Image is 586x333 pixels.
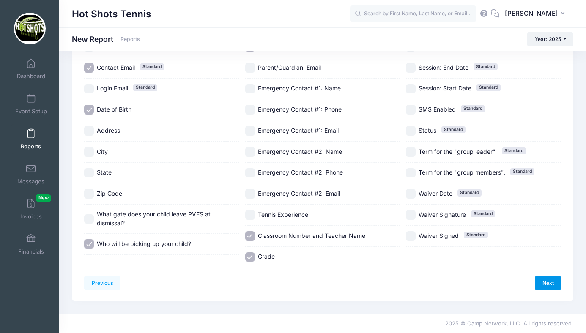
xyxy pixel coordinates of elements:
[527,32,573,46] button: Year: 2025
[11,54,51,84] a: Dashboard
[97,64,135,71] span: Contact Email
[457,189,482,196] span: Standard
[258,127,339,134] span: Emergency Contact #1: Email
[14,13,46,44] img: Hot Shots Tennis
[406,84,416,94] input: Session: Start DateStandard
[245,168,255,178] input: Emergency Contact #2: Phone
[36,194,51,202] span: New
[245,126,255,136] input: Emergency Contact #1: Email
[419,64,468,71] span: Session: End Date
[97,85,128,92] span: Login Email
[11,229,51,259] a: Financials
[464,232,488,238] span: Standard
[406,168,416,178] input: Term for the "group members".Standard
[406,231,416,241] input: Waiver SignedStandard
[245,84,255,94] input: Emergency Contact #1: Name
[406,63,416,73] input: Session: End DateStandard
[84,105,94,115] input: Date of Birth
[258,253,275,260] span: Grade
[84,84,94,94] input: Login EmailStandard
[510,168,534,175] span: Standard
[11,124,51,154] a: Reports
[15,108,47,115] span: Event Setup
[406,147,416,157] input: Term for the "group leader".Standard
[406,105,416,115] input: SMS EnabledStandard
[258,106,342,113] span: Emergency Contact #1: Phone
[84,276,120,290] a: Previous
[84,214,94,224] input: What gate does your child leave PVES at dismissal?
[445,320,573,327] span: 2025 © Camp Network, LLC. All rights reserved.
[97,148,108,155] span: City
[140,63,164,70] span: Standard
[406,126,416,136] input: StatusStandard
[461,105,485,112] span: Standard
[419,85,471,92] span: Session: Start Date
[84,189,94,199] input: Zip Code
[419,169,505,176] span: Term for the "group members".
[72,4,151,24] h1: Hot Shots Tennis
[120,36,140,43] a: Reports
[97,190,122,197] span: Zip Code
[20,213,42,220] span: Invoices
[245,252,255,262] input: Grade
[258,148,342,155] span: Emergency Contact #2: Name
[419,127,436,134] span: Status
[11,194,51,224] a: InvoicesNew
[350,5,476,22] input: Search by First Name, Last Name, or Email...
[84,168,94,178] input: State
[471,210,495,217] span: Standard
[258,211,308,218] span: Tennis Experience
[419,190,452,197] span: Waiver Date
[97,127,120,134] span: Address
[97,106,131,113] span: Date of Birth
[499,4,573,24] button: [PERSON_NAME]
[535,276,561,290] a: Next
[419,211,466,218] span: Waiver Signature
[476,84,501,91] span: Standard
[84,239,94,249] input: Who will be picking up your child?
[72,35,140,44] h1: New Report
[502,147,526,154] span: Standard
[474,63,498,70] span: Standard
[258,169,343,176] span: Emergency Contact #2: Phone
[245,105,255,115] input: Emergency Contact #1: Phone
[419,232,459,239] span: Waiver Signed
[245,63,255,73] input: Parent/Guardian: Email
[11,159,51,189] a: Messages
[97,210,211,227] span: What gate does your child leave PVES at dismissal?
[17,178,44,185] span: Messages
[18,248,44,255] span: Financials
[258,190,340,197] span: Emergency Contact #2: Email
[97,240,191,247] span: Who will be picking up your child?
[84,147,94,157] input: City
[97,169,112,176] span: State
[406,210,416,220] input: Waiver SignatureStandard
[258,64,321,71] span: Parent/Guardian: Email
[17,73,45,80] span: Dashboard
[245,210,255,220] input: Tennis Experience
[133,84,157,91] span: Standard
[419,148,497,155] span: Term for the "group leader".
[535,36,561,42] span: Year: 2025
[406,189,416,199] input: Waiver DateStandard
[441,126,466,133] span: Standard
[419,106,456,113] span: SMS Enabled
[11,89,51,119] a: Event Setup
[505,9,558,18] span: [PERSON_NAME]
[84,126,94,136] input: Address
[258,85,341,92] span: Emergency Contact #1: Name
[21,143,41,150] span: Reports
[84,63,94,73] input: Contact EmailStandard
[245,189,255,199] input: Emergency Contact #2: Email
[258,232,365,239] span: Classroom Number and Teacher Name
[245,231,255,241] input: Classroom Number and Teacher Name
[245,147,255,157] input: Emergency Contact #2: Name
